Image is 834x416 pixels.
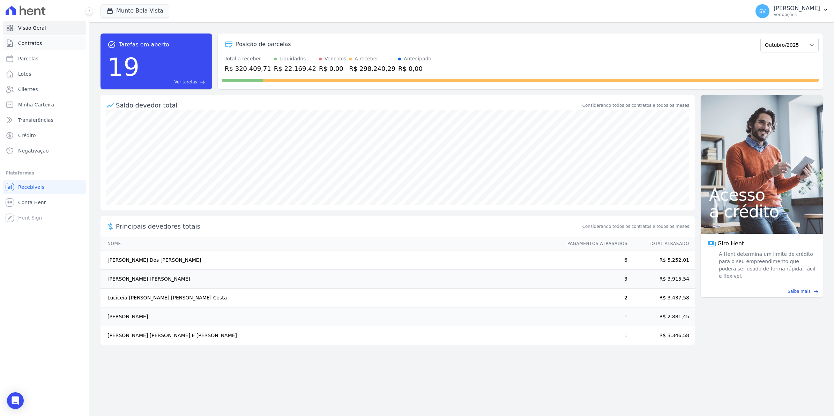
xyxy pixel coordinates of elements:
[709,203,814,220] span: a crédito
[18,86,38,93] span: Clientes
[18,55,38,62] span: Parcelas
[107,40,116,49] span: task_alt
[750,1,834,21] button: SV [PERSON_NAME] Ver opções
[561,326,628,345] td: 1
[582,102,689,109] div: Considerando todos os contratos e todos os meses
[561,251,628,270] td: 6
[116,222,581,231] span: Principais devedores totais
[3,128,86,142] a: Crédito
[18,24,46,31] span: Visão Geral
[116,101,581,110] div: Saldo devedor total
[18,40,42,47] span: Contratos
[274,64,316,73] div: R$ 22.169,42
[236,40,291,49] div: Posição de parcelas
[561,307,628,326] td: 1
[319,64,346,73] div: R$ 0,00
[3,195,86,209] a: Conta Hent
[582,223,689,230] span: Considerando todos os contratos e todos os meses
[774,12,820,17] p: Ver opções
[349,64,395,73] div: R$ 298.240,29
[18,132,36,139] span: Crédito
[628,326,695,345] td: R$ 3.346,58
[225,64,271,73] div: R$ 320.409,71
[3,52,86,66] a: Parcelas
[18,199,46,206] span: Conta Hent
[200,80,205,85] span: east
[3,82,86,96] a: Clientes
[18,70,31,77] span: Lotes
[280,55,306,62] div: Liquidados
[3,144,86,158] a: Negativação
[3,36,86,50] a: Contratos
[174,79,197,85] span: Ver tarefas
[628,237,695,251] th: Total Atrasado
[18,117,53,124] span: Transferências
[100,289,561,307] td: Luciceia [PERSON_NAME] [PERSON_NAME] Costa
[100,270,561,289] td: [PERSON_NAME] [PERSON_NAME]
[100,251,561,270] td: [PERSON_NAME] Dos [PERSON_NAME]
[709,186,814,203] span: Acesso
[759,9,766,14] span: SV
[813,289,819,294] span: east
[3,67,86,81] a: Lotes
[705,288,819,295] a: Saiba mais east
[119,40,169,49] span: Tarefas em aberto
[398,64,431,73] div: R$ 0,00
[3,21,86,35] a: Visão Geral
[100,326,561,345] td: [PERSON_NAME] [PERSON_NAME] E [PERSON_NAME]
[774,5,820,12] p: [PERSON_NAME]
[788,288,811,295] span: Saiba mais
[7,392,24,409] div: Open Intercom Messenger
[100,4,169,17] button: Munte Bela Vista
[100,307,561,326] td: [PERSON_NAME]
[628,270,695,289] td: R$ 3.915,54
[355,55,378,62] div: A receber
[6,169,83,177] div: Plataformas
[628,307,695,326] td: R$ 2.881,45
[100,237,561,251] th: Nome
[3,98,86,112] a: Minha Carteira
[561,237,628,251] th: Pagamentos Atrasados
[142,79,205,85] a: Ver tarefas east
[628,251,695,270] td: R$ 5.252,01
[225,55,271,62] div: Total a receber
[18,184,44,191] span: Recebíveis
[717,251,816,280] span: A Hent determina um limite de crédito para o seu empreendimento que poderá ser usado de forma ráp...
[107,49,140,85] div: 19
[325,55,346,62] div: Vencidos
[18,147,49,154] span: Negativação
[561,270,628,289] td: 3
[717,239,744,248] span: Giro Hent
[628,289,695,307] td: R$ 3.437,58
[561,289,628,307] td: 2
[3,113,86,127] a: Transferências
[18,101,54,108] span: Minha Carteira
[404,55,431,62] div: Antecipado
[3,180,86,194] a: Recebíveis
